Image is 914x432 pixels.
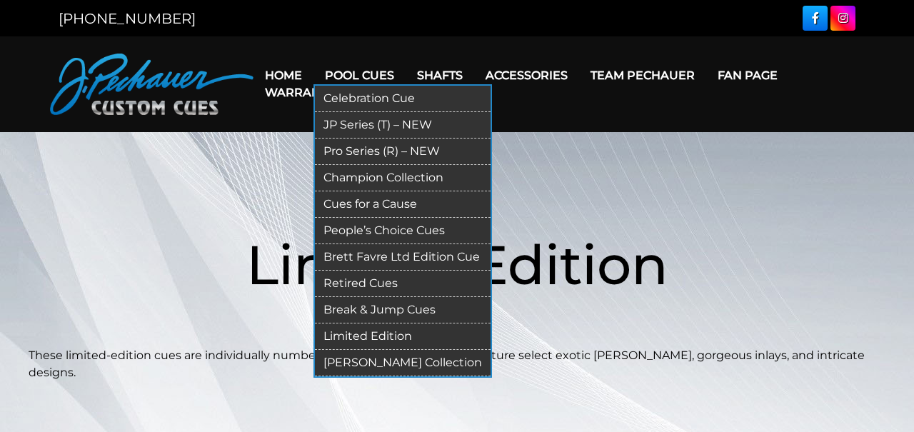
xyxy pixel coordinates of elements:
a: Cart [346,74,400,111]
a: Limited Edition [315,323,491,350]
a: Pool Cues [313,57,406,94]
a: Shafts [406,57,474,94]
a: Retired Cues [315,271,491,297]
a: Break & Jump Cues [315,297,491,323]
a: Accessories [474,57,579,94]
span: Limited Edition [246,231,668,298]
a: Fan Page [706,57,789,94]
a: [PERSON_NAME] Collection [315,350,491,376]
a: Champion Collection [315,165,491,191]
a: JP Series (T) – NEW [315,112,491,139]
a: Warranty [253,74,346,111]
a: Home [253,57,313,94]
a: Pro Series (R) – NEW [315,139,491,165]
a: Celebration Cue [315,86,491,112]
a: People’s Choice Cues [315,218,491,244]
a: Brett Favre Ltd Edition Cue [315,244,491,271]
p: These limited-edition cues are individually numbered and signed. These cues feature select exotic... [29,347,885,381]
a: Team Pechauer [579,57,706,94]
a: Cues for a Cause [315,191,491,218]
img: Pechauer Custom Cues [50,54,253,115]
a: [PHONE_NUMBER] [59,10,196,27]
